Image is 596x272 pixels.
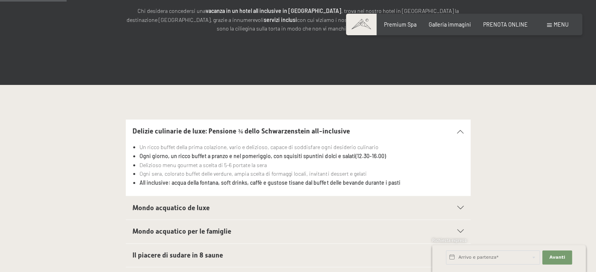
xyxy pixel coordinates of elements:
strong: (12.30-16.00) [355,153,386,159]
strong: All inclusive: acqua della fontana, soft drinks, caffè e gustose tisane dal buffet delle bevande ... [139,179,400,186]
p: Chi desidera concedersi una , trova nel nostro hotel in [GEOGRAPHIC_DATA] la destinazione [GEOGRA... [126,7,471,33]
span: Avanti [549,254,565,261]
li: Delizioso menu gourmet a scelta di 5-6 portate la sera [139,161,464,170]
a: PRENOTA ONLINE [483,21,528,28]
span: Mondo acquatico de luxe [132,204,210,212]
button: Avanti [542,250,572,265]
a: Premium Spa [384,21,417,28]
span: Menu [554,21,569,28]
span: Delizie culinarie de luxe: Pensione ¾ dello Schwarzenstein all-inclusive [132,127,350,135]
li: Un ricco buffet della prima colazione, vario e delizioso, capace di soddisfare ogni desiderio cul... [139,143,464,152]
a: Galleria immagini [429,21,471,28]
span: Il piacere di sudare in 8 saune [132,251,223,259]
strong: servizi inclusi [264,16,297,23]
span: Mondo acquatico per le famiglie [132,227,231,235]
strong: vacanza in un hotel all inclusive in [GEOGRAPHIC_DATA] [206,7,341,14]
li: Ogni sera, colorato buffet delle verdure, ampia scelta di formaggi locali, invitanti dessert e ge... [139,169,464,178]
span: Richiesta express [432,238,467,243]
strong: Ogni giorno, un ricco buffet a pranzo e nel pomeriggio, con squisiti spuntini dolci e salati [139,153,355,159]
